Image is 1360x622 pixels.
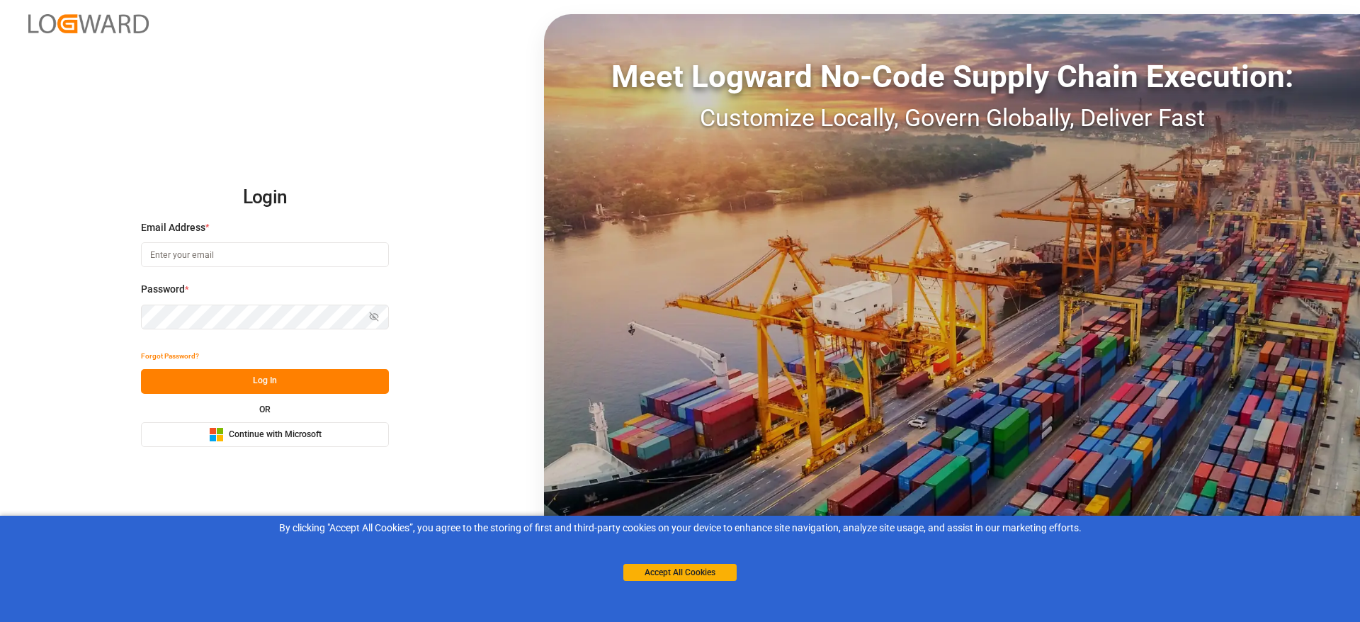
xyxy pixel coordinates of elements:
[544,100,1360,136] div: Customize Locally, Govern Globally, Deliver Fast
[141,344,199,369] button: Forgot Password?
[544,53,1360,100] div: Meet Logward No-Code Supply Chain Execution:
[10,521,1350,536] div: By clicking "Accept All Cookies”, you agree to the storing of first and third-party cookies on yo...
[141,175,389,220] h2: Login
[259,405,271,414] small: OR
[141,369,389,394] button: Log In
[141,422,389,447] button: Continue with Microsoft
[623,564,737,581] button: Accept All Cookies
[28,14,149,33] img: Logward_new_orange.png
[141,220,205,235] span: Email Address
[141,242,389,267] input: Enter your email
[141,282,185,297] span: Password
[229,429,322,441] span: Continue with Microsoft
